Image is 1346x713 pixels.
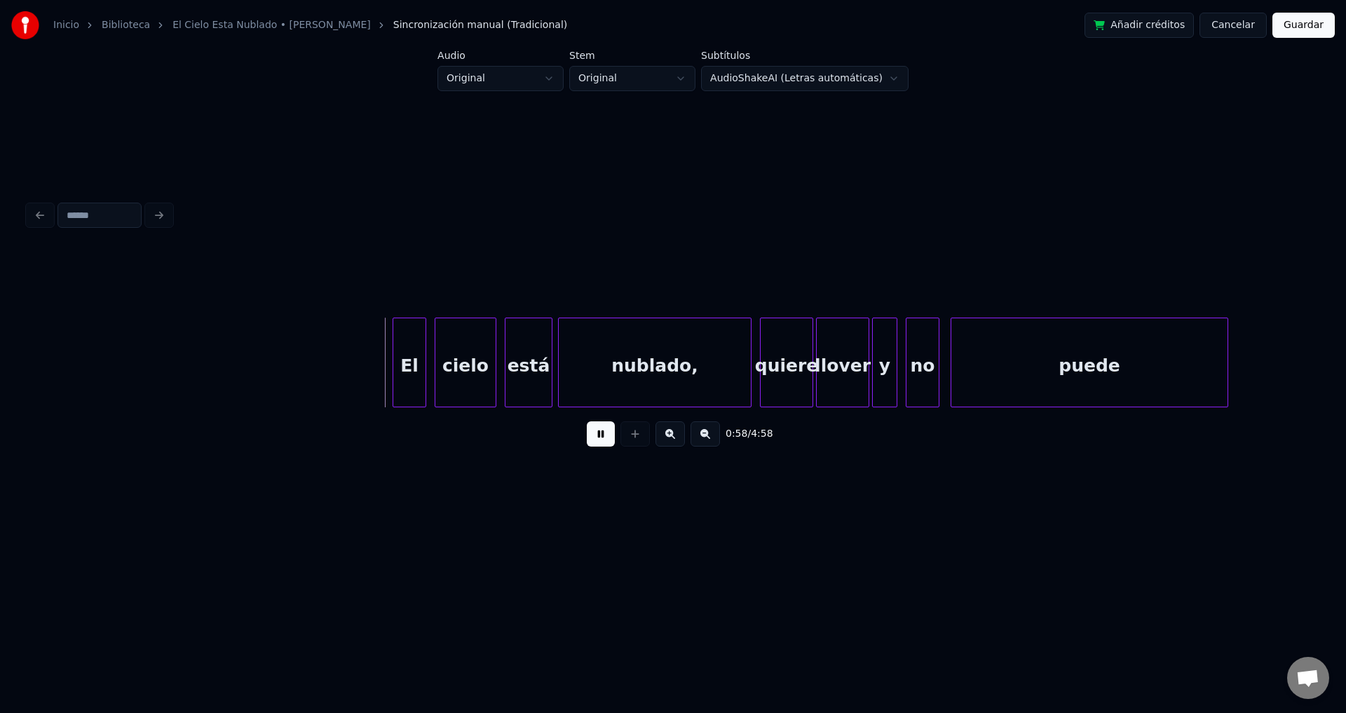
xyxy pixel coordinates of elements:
label: Stem [569,50,695,60]
img: youka [11,11,39,39]
a: Inicio [53,18,79,32]
button: Añadir créditos [1085,13,1194,38]
div: / [726,427,759,441]
span: 0:58 [726,427,747,441]
span: Sincronización manual (Tradicional) [393,18,567,32]
span: 4:58 [751,427,773,441]
a: El Cielo Esta Nublado • [PERSON_NAME] [172,18,371,32]
button: Guardar [1272,13,1335,38]
nav: breadcrumb [53,18,567,32]
div: Chat abierto [1287,657,1329,699]
label: Audio [437,50,564,60]
label: Subtítulos [701,50,909,60]
button: Cancelar [1199,13,1267,38]
a: Biblioteca [102,18,150,32]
